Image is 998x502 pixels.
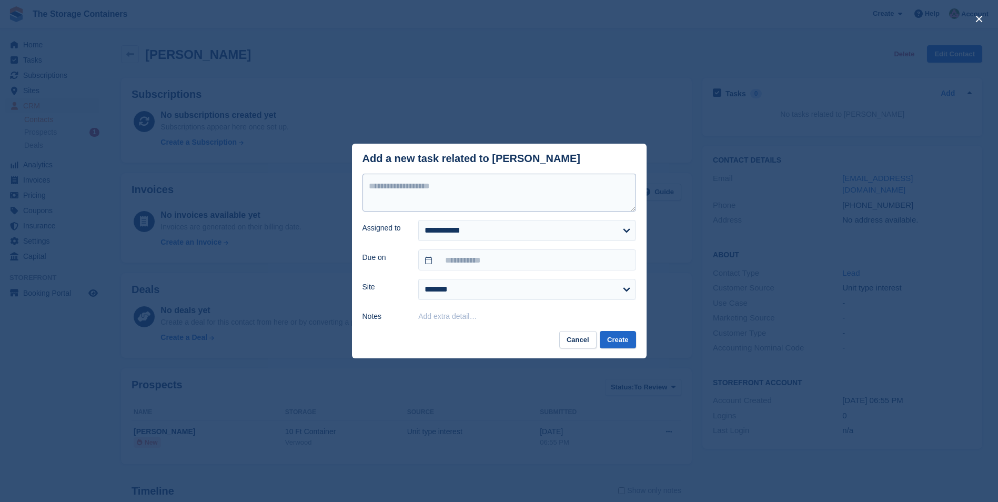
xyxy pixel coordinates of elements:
label: Site [362,282,406,293]
div: Add a new task related to [PERSON_NAME] [362,153,581,165]
button: Cancel [559,331,597,348]
button: close [971,11,987,27]
label: Assigned to [362,223,406,234]
label: Notes [362,311,406,322]
button: Create [600,331,636,348]
label: Due on [362,252,406,263]
button: Add extra detail… [418,312,477,320]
